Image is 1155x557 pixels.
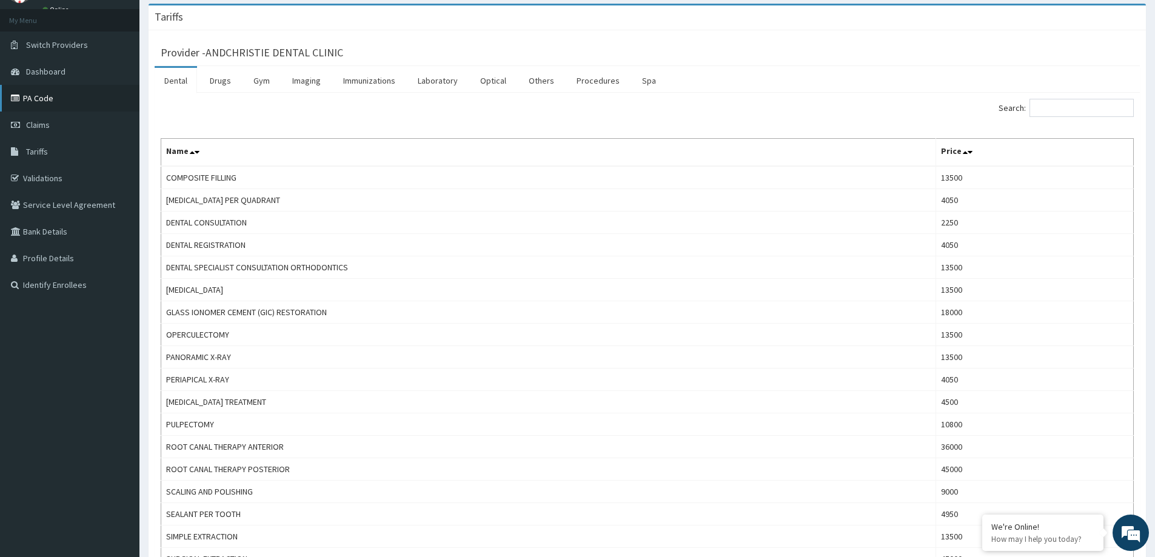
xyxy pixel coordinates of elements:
td: DENTAL SPECIALIST CONSULTATION ORTHODONTICS [161,256,936,279]
td: 4050 [936,234,1133,256]
textarea: Type your message and hit 'Enter' [6,331,231,373]
td: 10800 [936,413,1133,436]
a: Spa [632,68,666,93]
td: 45000 [936,458,1133,481]
h3: Tariffs [155,12,183,22]
input: Search: [1029,99,1134,117]
td: SCALING AND POLISHING [161,481,936,503]
a: Optical [470,68,516,93]
span: Switch Providers [26,39,88,50]
td: DENTAL CONSULTATION [161,212,936,234]
h3: Provider - ANDCHRISTIE DENTAL CLINIC [161,47,343,58]
td: PULPECTOMY [161,413,936,436]
td: SEALANT PER TOOTH [161,503,936,525]
td: 4950 [936,503,1133,525]
td: OPERCULECTOMY [161,324,936,346]
td: 13500 [936,346,1133,369]
td: 2250 [936,212,1133,234]
div: Chat with us now [63,68,204,84]
td: SIMPLE EXTRACTION [161,525,936,548]
a: Others [519,68,564,93]
th: Name [161,139,936,167]
a: Imaging [283,68,330,93]
td: 13500 [936,324,1133,346]
td: ROOT CANAL THERAPY POSTERIOR [161,458,936,481]
td: 13500 [936,166,1133,189]
a: Dental [155,68,197,93]
a: Drugs [200,68,241,93]
a: Immunizations [333,68,405,93]
div: We're Online! [991,521,1094,532]
td: 4050 [936,369,1133,391]
th: Price [936,139,1133,167]
td: 9000 [936,481,1133,503]
span: We're online! [70,153,167,275]
span: Tariffs [26,146,48,157]
td: 13500 [936,279,1133,301]
a: Gym [244,68,280,93]
p: How may I help you today? [991,534,1094,544]
div: Minimize live chat window [199,6,228,35]
td: 18000 [936,301,1133,324]
td: DENTAL REGISTRATION [161,234,936,256]
a: Laboratory [408,68,467,93]
td: GLASS IONOMER CEMENT (GIC) RESTORATION [161,301,936,324]
td: COMPOSITE FILLING [161,166,936,189]
a: Procedures [567,68,629,93]
td: PERIAPICAL X-RAY [161,369,936,391]
img: d_794563401_company_1708531726252_794563401 [22,61,49,91]
span: Dashboard [26,66,65,77]
td: [MEDICAL_DATA] PER QUADRANT [161,189,936,212]
td: [MEDICAL_DATA] [161,279,936,301]
td: ROOT CANAL THERAPY ANTERIOR [161,436,936,458]
td: PANORAMIC X-RAY [161,346,936,369]
td: 4050 [936,189,1133,212]
a: Online [42,5,72,14]
td: [MEDICAL_DATA] TREATMENT [161,391,936,413]
td: 13500 [936,256,1133,279]
span: Claims [26,119,50,130]
label: Search: [999,99,1134,117]
td: 13500 [936,525,1133,548]
td: 36000 [936,436,1133,458]
td: 4500 [936,391,1133,413]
